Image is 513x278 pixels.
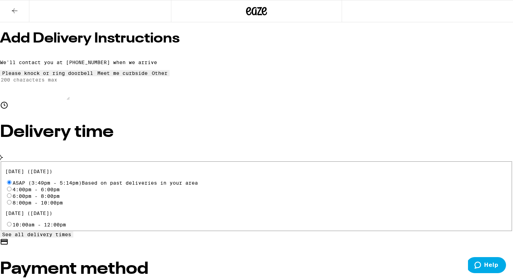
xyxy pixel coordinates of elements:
[95,70,150,76] button: Meet me curbside
[2,232,71,237] span: See all delivery times
[13,222,66,227] label: 10:00am - 12:00pm
[13,180,198,186] span: ASAP (3:49pm - 5:14pm)
[13,193,60,199] label: 6:00pm - 8:00pm
[2,70,93,76] div: Please knock or ring doorbell
[152,70,168,76] div: Other
[468,257,506,275] iframe: Opens a widget where you can find more information
[13,187,60,192] label: 4:00pm - 6:00pm
[5,169,508,174] p: [DATE] ([DATE])
[5,210,508,216] p: [DATE] ([DATE])
[82,180,198,186] span: Based on past deliveries in your area
[97,70,148,76] div: Meet me curbside
[13,200,63,206] label: 8:00pm - 10:00pm
[150,70,170,76] button: Other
